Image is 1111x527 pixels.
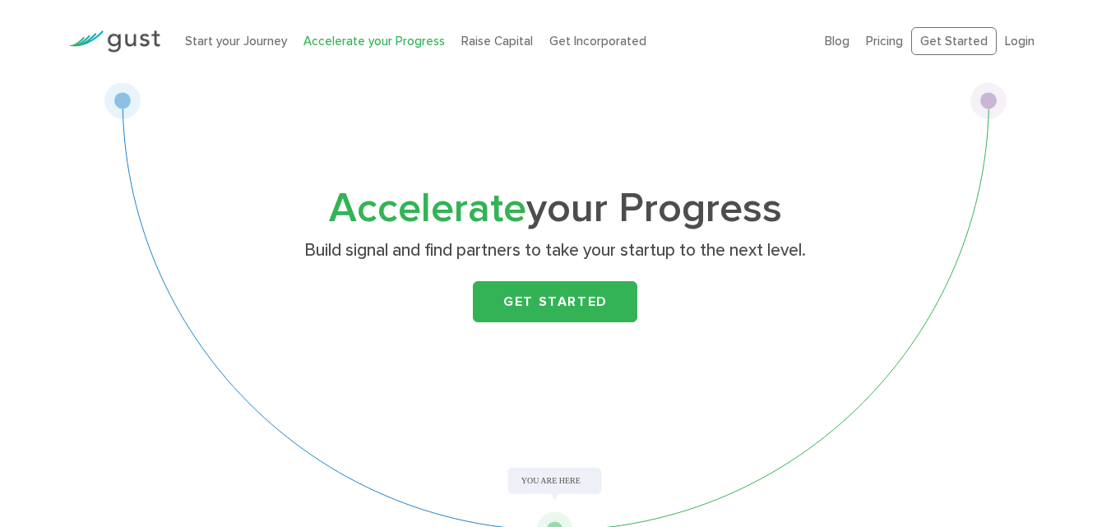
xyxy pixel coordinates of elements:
a: Start your Journey [185,34,287,49]
a: Get Started [911,27,997,56]
a: Raise Capital [461,34,533,49]
h1: your Progress [230,190,880,228]
a: Accelerate your Progress [303,34,445,49]
a: Blog [825,34,849,49]
img: Gust Logo [68,30,160,53]
span: Accelerate [329,184,526,233]
a: Pricing [866,34,903,49]
a: Get Incorporated [549,34,646,49]
p: Build signal and find partners to take your startup to the next level. [237,239,874,262]
a: Login [1005,34,1035,49]
a: Get Started [473,281,637,322]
